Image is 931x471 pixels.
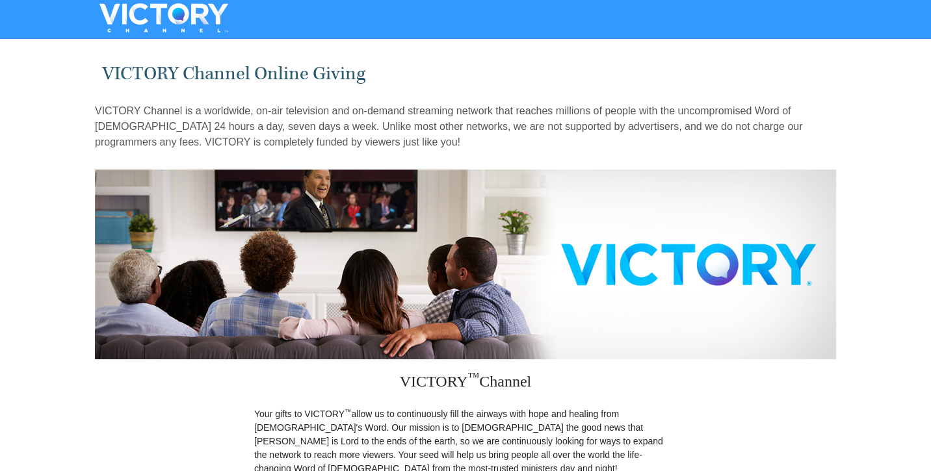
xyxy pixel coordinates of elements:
sup: ™ [468,370,480,383]
sup: ™ [345,407,352,415]
img: VICTORYTHON - VICTORY Channel [83,3,245,32]
p: VICTORY Channel is a worldwide, on-air television and on-demand streaming network that reaches mi... [95,103,836,150]
h1: VICTORY Channel Online Giving [102,63,830,84]
h3: VICTORY Channel [254,359,677,407]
